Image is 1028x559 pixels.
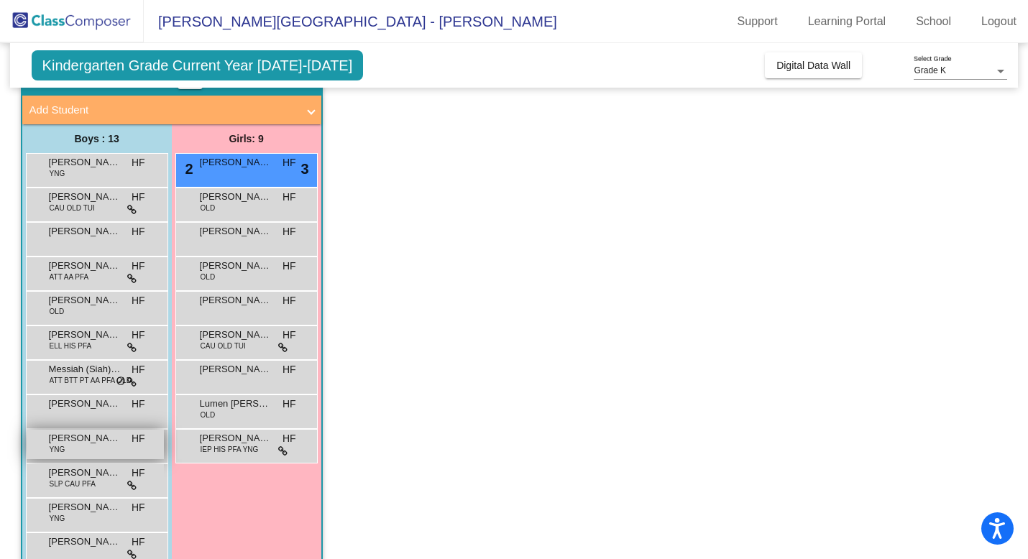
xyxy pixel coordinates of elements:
[132,362,145,377] span: HF
[50,513,65,524] span: YNG
[283,328,296,343] span: HF
[132,466,145,481] span: HF
[49,362,121,376] span: Messiah (Siah) Burgs
[50,341,92,351] span: ELL HIS PFA
[283,293,296,308] span: HF
[50,203,95,213] span: CAU OLD TUI
[201,272,216,282] span: OLD
[144,10,557,33] span: [PERSON_NAME][GEOGRAPHIC_DATA] - [PERSON_NAME]
[201,203,216,213] span: OLD
[182,161,193,177] span: 2
[200,224,272,239] span: [PERSON_NAME]
[970,10,1028,33] a: Logout
[283,431,296,446] span: HF
[132,328,145,343] span: HF
[200,328,272,342] span: [PERSON_NAME] ([PERSON_NAME]) [PERSON_NAME]
[49,224,121,239] span: [PERSON_NAME]
[49,155,121,170] span: [PERSON_NAME]
[50,168,65,179] span: YNG
[50,444,65,455] span: YNG
[283,259,296,274] span: HF
[283,397,296,412] span: HF
[49,259,121,273] span: [PERSON_NAME]
[914,65,946,75] span: Grade K
[765,52,862,78] button: Digital Data Wall
[49,328,121,342] span: [PERSON_NAME]
[132,224,145,239] span: HF
[283,155,296,170] span: HF
[200,259,272,273] span: [PERSON_NAME]
[132,293,145,308] span: HF
[283,190,296,205] span: HF
[200,190,272,204] span: [PERSON_NAME]
[116,376,126,387] span: do_not_disturb_alt
[300,158,308,180] span: 3
[50,272,89,282] span: ATT AA PFA
[776,60,850,71] span: Digital Data Wall
[904,10,963,33] a: School
[797,10,898,33] a: Learning Portal
[200,397,272,411] span: Lumen [PERSON_NAME]
[22,124,172,153] div: Boys : 13
[201,341,246,351] span: CAU OLD TUI
[200,155,272,170] span: [PERSON_NAME]
[49,293,121,308] span: [PERSON_NAME]
[172,124,321,153] div: Girls: 9
[201,444,259,455] span: IEP HIS PFA YNG
[49,500,121,514] span: [PERSON_NAME]
[50,306,65,317] span: OLD
[49,190,121,204] span: [PERSON_NAME]
[49,397,121,411] span: [PERSON_NAME] ([PERSON_NAME]
[132,155,145,170] span: HF
[50,479,96,489] span: SLP CAU PFA
[200,431,272,445] span: [PERSON_NAME]
[49,431,121,445] span: [PERSON_NAME]
[49,535,121,549] span: [PERSON_NAME]
[32,50,364,80] span: Kindergarten Grade Current Year [DATE]-[DATE]
[283,224,296,239] span: HF
[200,293,272,308] span: [PERSON_NAME]
[132,397,145,412] span: HF
[132,190,145,205] span: HF
[178,68,203,89] button: Print Students Details
[132,535,145,550] span: HF
[283,362,296,377] span: HF
[200,362,272,376] span: [PERSON_NAME]
[49,466,121,480] span: [PERSON_NAME] (or [PERSON_NAME]) [PERSON_NAME]
[50,375,132,386] span: ATT BTT PT AA PFA OLD
[132,431,145,446] span: HF
[726,10,789,33] a: Support
[29,102,297,119] mat-panel-title: Add Student
[201,410,216,420] span: OLD
[22,96,321,124] mat-expansion-panel-header: Add Student
[132,500,145,515] span: HF
[132,259,145,274] span: HF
